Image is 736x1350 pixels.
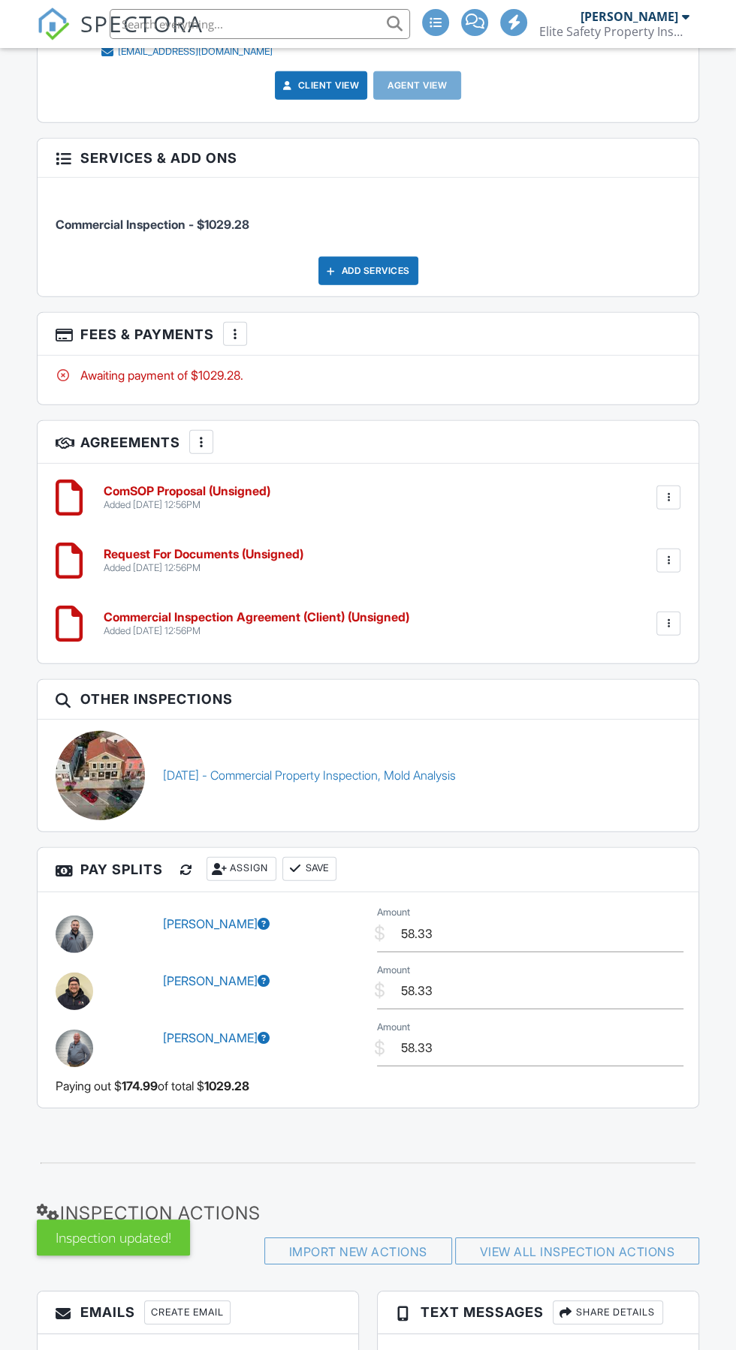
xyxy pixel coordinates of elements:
[204,1078,249,1094] span: 1029.28
[110,9,410,39] input: Search everything...
[56,916,93,953] img: zachheadshotup.png
[163,973,270,988] a: [PERSON_NAME]
[37,1219,190,1255] div: Inspection updated!
[37,8,70,41] img: The Best Home Inspection Software - Spectora
[377,1021,410,1034] label: Amount
[104,485,270,498] h6: ComSOP Proposal (Unsigned)
[163,1030,270,1045] a: [PERSON_NAME]
[144,1300,231,1324] div: Create Email
[56,189,680,245] li: Service: Commercial Inspection
[37,1203,699,1223] h3: Inspection Actions
[104,562,303,574] div: Added [DATE] 12:56PM
[280,78,360,93] a: Client View
[104,548,303,561] h6: Request For Documents (Unsigned)
[374,978,385,1003] div: $
[378,1291,698,1334] h3: Text Messages
[56,217,249,232] span: Commercial Inspection - $1029.28
[80,8,204,39] span: SPECTORA
[38,1291,358,1334] h3: Emails
[38,680,698,719] h3: Other Inspections
[122,1078,158,1094] span: 174.99
[104,625,409,637] div: Added [DATE] 12:56PM
[56,367,680,383] div: Awaiting payment of $1029.28.
[56,1078,122,1094] span: Paying out $
[37,20,204,52] a: SPECTORA
[374,921,385,946] div: $
[207,857,276,881] div: Assign
[56,1030,93,1067] img: markheadshotup.png
[377,906,410,919] label: Amount
[38,139,698,178] h3: Services & Add ons
[163,767,456,783] a: [DATE] - Commercial Property Inspection, Mold Analysis
[553,1300,663,1324] div: Share Details
[104,611,409,624] h6: Commercial Inspection Agreement (Client) (Unsigned)
[318,257,418,285] div: Add Services
[104,485,270,511] a: ComSOP Proposal (Unsigned) Added [DATE] 12:56PM
[374,1036,385,1061] div: $
[104,611,409,637] a: Commercial Inspection Agreement (Client) (Unsigned) Added [DATE] 12:56PM
[377,964,410,977] label: Amount
[104,548,303,574] a: Request For Documents (Unsigned) Added [DATE] 12:56PM
[104,499,270,511] div: Added [DATE] 12:56PM
[581,9,678,24] div: [PERSON_NAME]
[163,916,270,931] a: [PERSON_NAME]
[38,848,698,892] h3: Pay Splits
[56,973,93,1010] img: 20250110_161219.jpg
[282,857,336,881] button: Save
[38,313,698,356] h3: Fees & Payments
[158,1078,204,1094] span: of total $
[38,421,698,464] h3: Agreements
[539,24,689,39] div: Elite Safety Property Inspections Inc.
